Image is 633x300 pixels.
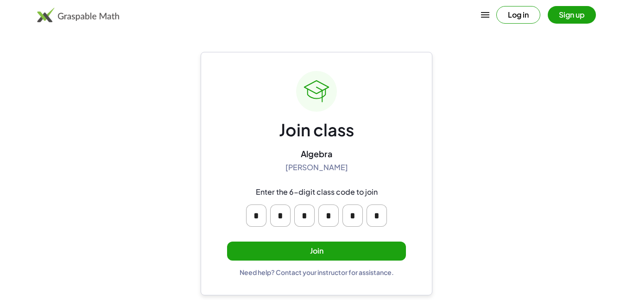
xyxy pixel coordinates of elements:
[342,204,363,227] input: Please enter OTP character 5
[227,242,406,261] button: Join
[279,119,354,141] div: Join class
[294,204,315,227] input: Please enter OTP character 3
[256,187,378,197] div: Enter the 6-digit class code to join
[367,204,387,227] input: Please enter OTP character 6
[301,148,332,159] div: Algebra
[496,6,540,24] button: Log in
[270,204,291,227] input: Please enter OTP character 2
[318,204,339,227] input: Please enter OTP character 4
[240,268,394,276] div: Need help? Contact your instructor for assistance.
[285,163,348,172] div: [PERSON_NAME]
[246,204,266,227] input: Please enter OTP character 1
[548,6,596,24] button: Sign up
